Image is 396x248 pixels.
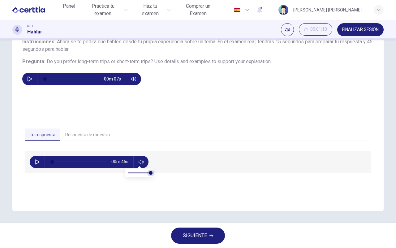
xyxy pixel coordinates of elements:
[342,27,379,32] span: FINALIZAR SESIÓN
[278,5,288,15] img: Profile picture
[183,231,207,240] span: SIGUIENTE
[59,1,79,12] button: Panel
[47,59,153,64] span: Do you prefer long-term trips or short-term trips?
[154,59,272,64] span: Use details and examples to support your explanation.
[22,38,374,53] h6: Instrucciones :
[104,73,126,85] span: 00m 07s
[27,28,42,36] h1: Hablar
[25,128,60,141] button: Tu respuesta
[63,2,75,10] span: Panel
[299,23,332,36] div: Ocultar
[60,128,115,141] button: Respuesta de muestra
[293,6,366,14] div: [PERSON_NAME] [PERSON_NAME] [PERSON_NAME]
[27,24,33,28] span: CET1
[59,1,79,19] a: Panel
[337,23,384,36] button: FINALIZAR SESIÓN
[176,1,221,19] button: Comprar un Examen
[84,2,122,17] span: Practica tu examen
[22,58,374,65] h6: Pregunta :
[178,2,218,17] span: Comprar un Examen
[133,1,173,19] button: Haz tu examen
[135,2,165,17] span: Haz tu examen
[310,27,327,32] span: 00:01:10
[25,128,371,141] div: basic tabs example
[81,1,130,19] button: Practica tu examen
[281,23,294,36] div: Silenciar
[12,4,45,16] img: CERTTIA logo
[12,4,59,16] a: CERTTIA logo
[171,228,225,244] button: SIGUIENTE
[111,156,133,168] span: 00m 45s
[299,23,332,36] button: 00:01:10
[233,8,241,12] img: es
